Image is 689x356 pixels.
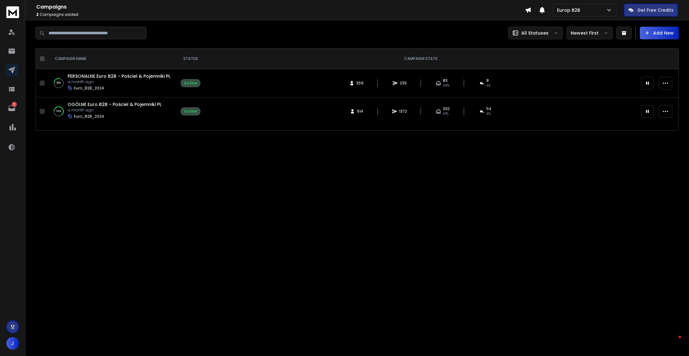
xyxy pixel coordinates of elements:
[12,102,17,107] p: 3
[486,111,491,116] span: 6 %
[357,109,363,114] span: 914
[356,81,364,86] span: 369
[6,337,19,350] button: J
[624,4,678,16] button: Get Free Credits
[443,78,448,83] span: 83
[666,334,681,349] iframe: Intercom live chat
[56,108,61,115] p: 64 %
[47,49,177,69] th: CAMPAIGN NAME
[486,78,489,83] span: 8
[399,109,407,114] span: 1372
[184,81,197,86] div: Active
[443,83,449,88] span: 58 %
[521,30,548,36] p: All Statuses
[68,79,170,84] p: a month ago
[567,27,613,39] button: Newest First
[6,6,19,18] img: logo
[68,73,170,79] a: PERSONALNE Euro B2B - Pościel & Pojemniki PL
[640,27,679,39] button: Add New
[68,108,161,113] p: a month ago
[184,109,197,114] div: Active
[204,49,637,69] th: CAMPAIGN STATS
[400,81,407,86] span: 239
[443,106,450,111] span: 392
[36,12,525,17] p: Campaigns added
[74,114,104,119] p: Euro_B2B_2024
[637,7,673,13] p: Get Free Credits
[74,86,104,91] p: Euro_B2B_2024
[486,106,491,111] span: 54
[47,69,177,97] td: 28%PERSONALNE Euro B2B - Pościel & Pojemniki PLa month agoEuro_B2B_2024
[36,12,39,17] span: 2
[56,80,61,86] p: 28 %
[486,83,491,88] span: 6 %
[177,49,204,69] th: STATUS
[5,102,18,115] a: 3
[443,111,449,116] span: 47 %
[47,97,177,126] td: 64%OGÓLNE Euro B2B - Pościel & Pojemniki PLa month agoEuro_B2B_2024
[68,101,161,108] a: OGÓLNE Euro B2B - Pościel & Pojemniki PL
[557,7,583,13] p: Europ B2B
[36,3,525,11] h1: Campaigns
